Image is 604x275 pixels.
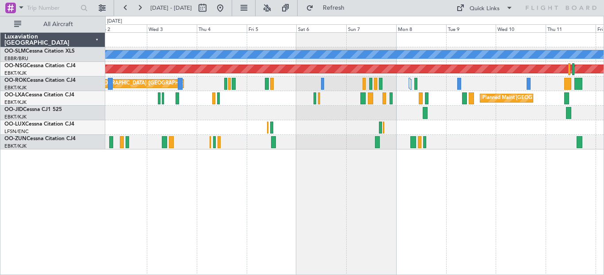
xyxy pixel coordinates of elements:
a: EBKT/KJK [4,99,27,106]
a: OO-LXACessna Citation CJ4 [4,92,74,98]
button: All Aircraft [10,17,96,31]
a: EBKT/KJK [4,143,27,149]
a: LFSN/ENC [4,128,29,135]
button: Refresh [302,1,355,15]
div: Fri 5 [247,24,297,32]
span: OO-JID [4,107,23,112]
a: OO-ZUNCessna Citation CJ4 [4,136,76,141]
a: OO-ROKCessna Citation CJ4 [4,78,76,83]
span: Refresh [315,5,352,11]
span: [DATE] - [DATE] [150,4,192,12]
div: Planned Maint [GEOGRAPHIC_DATA] ([GEOGRAPHIC_DATA]) [62,77,201,90]
div: Quick Links [470,4,500,13]
div: Wed 10 [496,24,546,32]
div: Tue 2 [97,24,147,32]
span: OO-ROK [4,78,27,83]
div: Mon 8 [396,24,446,32]
div: Tue 9 [446,24,496,32]
button: Quick Links [452,1,517,15]
span: OO-LXA [4,92,25,98]
a: EBKT/KJK [4,114,27,120]
div: [DATE] [107,18,122,25]
div: Thu 4 [197,24,247,32]
span: OO-NSG [4,63,27,69]
a: EBKT/KJK [4,70,27,76]
span: OO-LUX [4,122,25,127]
div: Sat 6 [296,24,346,32]
input: Trip Number [27,1,78,15]
a: OO-NSGCessna Citation CJ4 [4,63,76,69]
a: EBKT/KJK [4,84,27,91]
div: Thu 11 [546,24,596,32]
a: OO-LUXCessna Citation CJ4 [4,122,74,127]
a: OO-JIDCessna CJ1 525 [4,107,62,112]
div: Sun 7 [346,24,396,32]
a: EBBR/BRU [4,55,28,62]
a: OO-SLMCessna Citation XLS [4,49,75,54]
span: All Aircraft [23,21,93,27]
div: Wed 3 [147,24,197,32]
span: OO-SLM [4,49,26,54]
span: OO-ZUN [4,136,27,141]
